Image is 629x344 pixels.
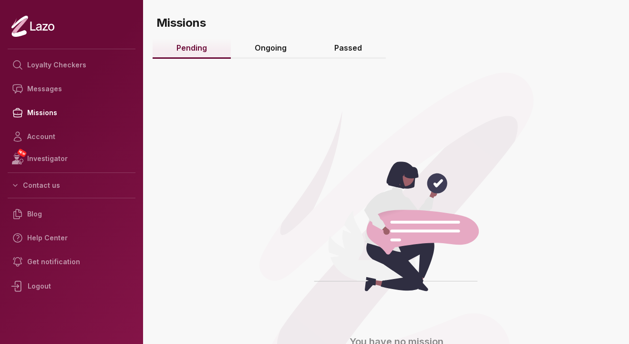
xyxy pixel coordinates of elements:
a: Loyalty Checkers [8,53,135,77]
div: Logout [8,274,135,299]
a: Blog [8,202,135,226]
span: NEW [17,148,27,158]
button: Contact us [8,177,135,194]
a: Help Center [8,226,135,250]
a: Missions [8,101,135,125]
a: Pending [153,38,231,59]
a: NEWInvestigator [8,149,135,169]
a: Messages [8,77,135,101]
a: Get notification [8,250,135,274]
a: Passed [310,38,386,59]
a: Account [8,125,135,149]
a: Ongoing [231,38,310,59]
